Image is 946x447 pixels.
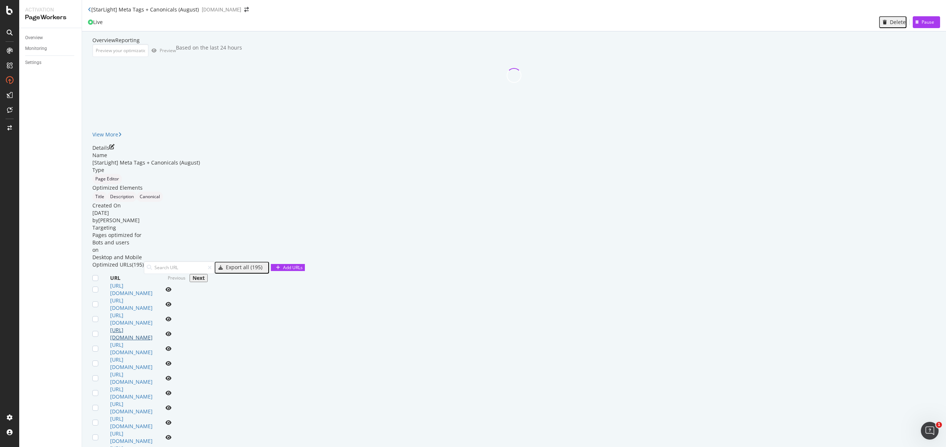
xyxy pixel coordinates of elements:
a: [URL][DOMAIN_NAME] [110,415,153,430]
a: [URL][DOMAIN_NAME] [110,326,153,341]
div: Monitoring [25,45,47,53]
div: [StarLight] Meta Tags + Canonicals (August) [92,159,936,166]
div: [StarLight] Meta Tags + Canonicals (August) [91,6,199,13]
div: Activation [25,6,76,13]
div: Pause [922,19,934,25]
div: Reporting [115,37,140,44]
div: neutral label [92,192,107,202]
div: View More [92,131,118,138]
a: [URL][DOMAIN_NAME] [110,430,153,444]
span: Description [110,194,134,199]
div: Details [92,144,109,152]
button: Previous [166,274,188,282]
button: Next [190,274,208,282]
button: Preview [149,45,176,57]
i: eye [166,346,171,351]
div: Next [193,275,205,281]
span: 1 [936,422,942,428]
div: URL [110,274,120,282]
div: Add URLs [283,264,303,271]
a: [URL][DOMAIN_NAME] [110,297,153,311]
div: by [PERSON_NAME] [92,217,936,224]
button: Export all (195) [215,262,269,274]
i: eye [166,302,171,307]
div: Type [92,166,936,174]
span: Title [95,194,104,199]
div: neutral label [107,192,137,202]
a: [URL][DOMAIN_NAME] [110,400,153,415]
div: Overview [25,34,43,42]
div: neutral label [137,192,163,202]
a: [URL][DOMAIN_NAME] [110,356,153,370]
i: eye [166,435,171,440]
div: Optimized URLs (195) [92,261,144,274]
div: Settings [25,59,41,67]
div: neutral label [92,174,122,184]
i: eye [166,390,171,396]
i: eye [166,420,171,425]
input: Search URL [144,261,215,274]
div: Live [93,18,103,26]
span: Canonical [140,194,160,199]
i: eye [166,405,171,410]
div: [DOMAIN_NAME] [202,6,241,13]
div: Bots and users [92,239,936,246]
div: pen-to-square [109,144,115,149]
a: [URL][DOMAIN_NAME] [110,312,153,326]
i: eye [166,376,171,381]
div: PageWorkers [25,13,76,22]
a: [URL][DOMAIN_NAME] [110,371,153,385]
div: Overview [92,37,115,44]
input: Preview your optimization on a URL [92,44,149,57]
a: Settings [25,59,76,67]
div: [DATE] [92,209,936,224]
i: eye [166,361,171,366]
i: eye [166,316,171,322]
button: Add URLs [271,264,305,271]
a: [URL][DOMAIN_NAME] [110,341,153,356]
button: Pause [913,16,940,28]
div: Targeting [92,224,936,231]
div: Based on the last 24 hours [176,44,242,57]
a: View More [92,131,122,138]
button: Delete [879,16,906,28]
div: Desktop and Mobile [92,254,936,261]
a: Overview [25,34,76,42]
div: Pages optimized for on [92,231,936,261]
div: arrow-right-arrow-left [244,7,249,12]
i: eye [166,287,171,292]
div: Delete [890,19,906,25]
i: eye [166,331,171,336]
div: Optimized Elements [92,184,936,192]
a: Monitoring [25,45,76,53]
iframe: Intercom live chat [921,422,939,440]
a: [URL][DOMAIN_NAME] [110,386,153,400]
div: Preview [160,47,176,54]
a: [URL][DOMAIN_NAME] [110,282,153,297]
div: Previous [168,275,186,281]
div: Export all (195) [226,264,262,270]
a: Click to go back [88,7,91,12]
span: Page Editor [95,177,119,181]
div: Name [92,152,936,159]
div: Created On [92,202,936,209]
